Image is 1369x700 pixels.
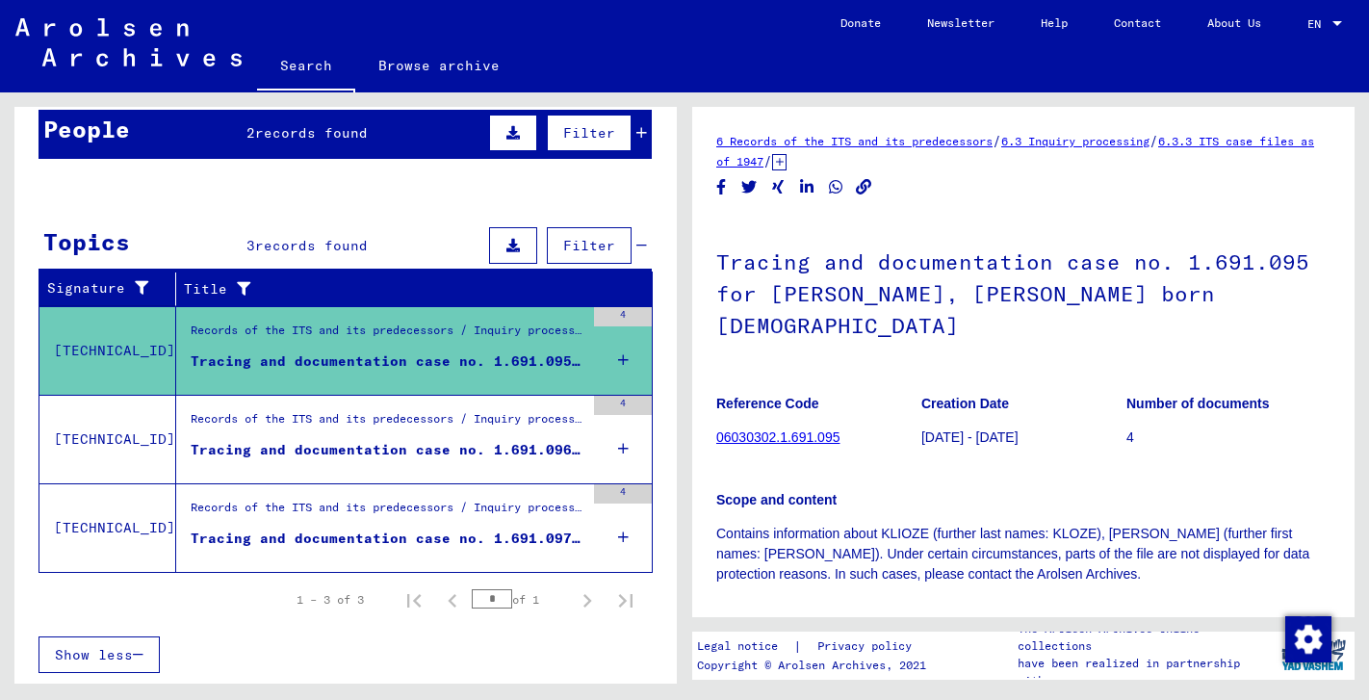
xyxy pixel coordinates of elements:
[191,529,584,549] div: Tracing and documentation case no. 1.691.097 for [PERSON_NAME] born [DEMOGRAPHIC_DATA]
[921,396,1009,411] b: Creation Date
[594,484,652,504] div: 4
[55,646,133,663] span: Show less
[716,429,839,445] a: 06030302.1.691.095
[921,428,1125,448] p: [DATE] - [DATE]
[433,581,472,619] button: Previous page
[716,524,1330,584] p: Contains information about KLIOZE (further last names: KLOZE), [PERSON_NAME] (further first names...
[716,134,993,148] a: 6 Records of the ITS and its predecessors
[854,175,874,199] button: Copy link
[257,42,355,92] a: Search
[716,396,819,411] b: Reference Code
[993,132,1001,149] span: /
[1126,428,1330,448] p: 4
[797,175,817,199] button: Share on LinkedIn
[1278,631,1350,679] img: yv_logo.png
[1307,17,1329,31] span: EN
[395,581,433,619] button: First page
[47,278,161,298] div: Signature
[191,440,584,460] div: Tracing and documentation case no. 1.691.096 for [PERSON_NAME] [DEMOGRAPHIC_DATA]
[191,351,584,372] div: Tracing and documentation case no. 1.691.095 for [PERSON_NAME], [PERSON_NAME] born [DEMOGRAPHIC_D...
[563,237,615,254] span: Filter
[255,124,368,142] span: records found
[472,590,568,609] div: of 1
[184,279,614,299] div: Title
[355,42,523,89] a: Browse archive
[43,112,130,146] div: People
[607,581,645,619] button: Last page
[739,175,760,199] button: Share on Twitter
[297,591,364,609] div: 1 – 3 of 3
[184,273,633,304] div: Title
[547,115,632,151] button: Filter
[15,18,242,66] img: Arolsen_neg.svg
[1001,134,1149,148] a: 6.3 Inquiry processing
[547,227,632,264] button: Filter
[1126,396,1270,411] b: Number of documents
[1285,616,1331,662] img: Change consent
[697,636,793,657] a: Legal notice
[39,395,176,483] td: [TECHNICAL_ID]
[716,218,1330,366] h1: Tracing and documentation case no. 1.691.095 for [PERSON_NAME], [PERSON_NAME] born [DEMOGRAPHIC_D...
[711,175,732,199] button: Share on Facebook
[1018,655,1272,689] p: have been realized in partnership with
[768,175,788,199] button: Share on Xing
[763,152,772,169] span: /
[39,483,176,572] td: [TECHNICAL_ID]
[826,175,846,199] button: Share on WhatsApp
[246,124,255,142] span: 2
[191,322,584,349] div: Records of the ITS and its predecessors / Inquiry processing / ITS case files as of 1947 / Reposi...
[594,396,652,415] div: 4
[47,273,180,304] div: Signature
[802,636,935,657] a: Privacy policy
[191,499,584,526] div: Records of the ITS and its predecessors / Inquiry processing / ITS case files as of 1947 / Reposi...
[1018,620,1272,655] p: The Arolsen Archives online collections
[563,124,615,142] span: Filter
[716,492,837,507] b: Scope and content
[568,581,607,619] button: Next page
[191,410,584,437] div: Records of the ITS and its predecessors / Inquiry processing / ITS case files as of 1947 / Reposi...
[1149,132,1158,149] span: /
[39,636,160,673] button: Show less
[697,657,935,674] p: Copyright © Arolsen Archives, 2021
[697,636,935,657] div: |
